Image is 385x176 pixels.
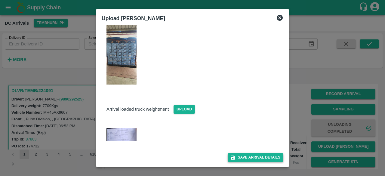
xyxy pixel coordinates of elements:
button: Save Arrival Details [228,153,283,162]
img: https://app.vegrow.in/rails/active_storage/blobs/redirect/eyJfcmFpbHMiOnsiZGF0YSI6MzA1OTMzNSwicHV... [106,18,137,85]
span: Upload [174,105,195,114]
p: Arrival loaded truck weightment [106,106,169,113]
img: https://app.vegrow.in/rails/active_storage/blobs/redirect/eyJfcmFpbHMiOnsiZGF0YSI6MzA1OTMzNCwicHV... [106,128,137,141]
b: Upload [PERSON_NAME] [102,15,165,21]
